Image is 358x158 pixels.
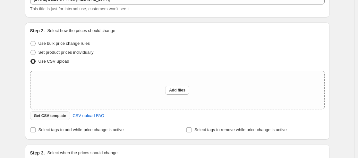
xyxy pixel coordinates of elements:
span: Set product prices individually [38,50,94,55]
button: Add files [165,86,189,95]
span: CSV upload FAQ [72,113,104,119]
span: Use CSV upload [38,59,69,64]
a: CSV upload FAQ [69,111,108,121]
span: Select tags to remove while price change is active [194,127,287,132]
p: Select when the prices should change [47,150,117,156]
h2: Step 2. [30,28,45,34]
span: This title is just for internal use, customers won't see it [30,6,130,11]
p: Select how the prices should change [47,28,115,34]
span: Get CSV template [34,113,66,118]
span: Add files [169,88,185,93]
span: Use bulk price change rules [38,41,90,46]
h2: Step 3. [30,150,45,156]
button: Get CSV template [30,111,70,120]
span: Select tags to add while price change is active [38,127,124,132]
